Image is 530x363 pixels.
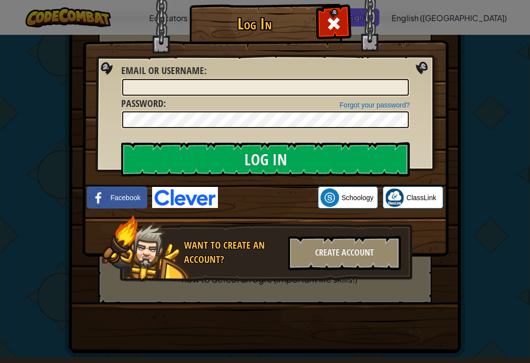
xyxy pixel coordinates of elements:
[121,142,410,177] input: Log In
[218,187,318,208] iframe: Sign in with Google Button
[121,97,163,110] span: Password
[406,193,436,203] span: ClassLink
[152,187,218,208] img: clever-logo-blue.png
[121,64,207,78] label: :
[89,188,108,207] img: facebook_small.png
[342,193,373,203] span: Schoology
[121,64,204,77] span: Email or Username
[110,193,140,203] span: Facebook
[223,187,313,208] div: Sign in with Google. Opens in new tab
[192,15,317,32] h1: Log In
[340,101,410,109] a: Forgot your password?
[288,236,401,270] div: Create Account
[121,97,166,111] label: :
[320,188,339,207] img: schoology.png
[385,188,404,207] img: classlink-logo-small.png
[184,238,282,266] div: Want to create an account?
